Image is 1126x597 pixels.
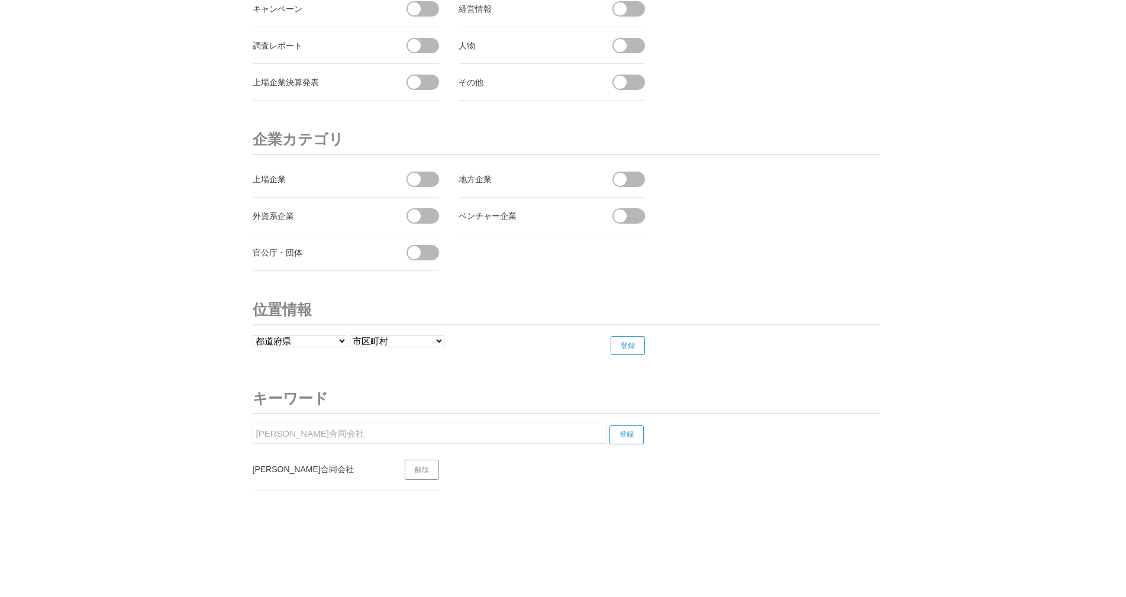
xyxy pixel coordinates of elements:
[611,336,645,355] input: 登録
[253,295,880,325] h3: 位置情報
[459,172,592,186] div: 地方企業
[253,75,386,89] div: 上場企業決算発表
[253,245,386,260] div: 官公庁・団体
[609,425,644,444] input: 登録
[253,38,386,53] div: 調査レポート
[253,383,880,414] h3: キーワード
[253,462,386,476] div: [PERSON_NAME]合同会社
[253,424,607,444] input: キーワードを入力
[405,460,439,480] a: 解除
[253,172,386,186] div: 上場企業
[253,208,386,223] div: 外資系企業
[459,75,592,89] div: その他
[459,1,592,16] div: 経営情報
[253,1,386,16] div: キャンペーン
[459,38,592,53] div: 人物
[459,208,592,223] div: ベンチャー企業
[253,124,880,155] h3: 企業カテゴリ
